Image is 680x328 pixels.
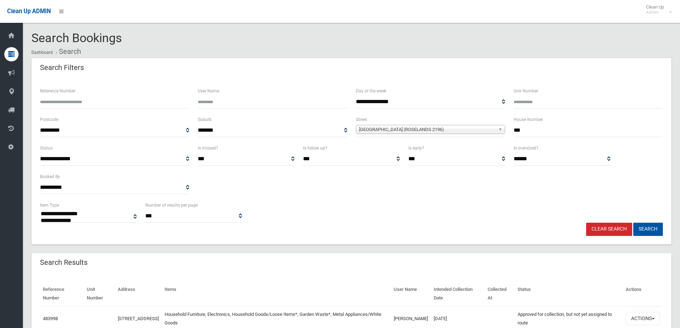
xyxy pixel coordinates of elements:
[633,223,663,236] button: Search
[162,282,391,306] th: Items
[626,312,660,325] button: Actions
[514,116,543,123] label: House Number
[198,116,212,123] label: Suburb
[145,201,198,209] label: Number of results per page
[303,144,327,152] label: Is follow up?
[7,8,51,15] span: Clean Up ADMIN
[40,87,75,95] label: Reference Number
[514,87,538,95] label: Unit Number
[40,282,84,306] th: Reference Number
[198,144,218,152] label: Is missed?
[515,282,623,306] th: Status
[643,4,671,15] span: Clean Up
[431,282,485,306] th: Intended Collection Date
[359,125,495,134] span: [GEOGRAPHIC_DATA] (ROSELANDS 2196)
[391,282,431,306] th: User Name
[40,173,60,181] label: Booked By
[40,116,58,123] label: Postcode
[31,256,96,269] header: Search Results
[586,223,632,236] a: Clear Search
[485,282,515,306] th: Collected At
[623,282,663,306] th: Actions
[118,316,159,321] a: [STREET_ADDRESS]
[31,50,53,55] a: Dashboard
[646,10,664,15] small: Admin
[84,282,115,306] th: Unit Number
[514,144,538,152] label: Is oversized?
[356,116,367,123] label: Street
[40,201,59,209] label: Item Type
[31,61,92,75] header: Search Filters
[40,144,52,152] label: Status
[115,282,162,306] th: Address
[31,31,122,45] span: Search Bookings
[43,316,58,321] a: 483998
[54,45,81,58] li: Search
[198,87,219,95] label: User Name
[408,144,424,152] label: Is early?
[356,87,386,95] label: Day of the week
